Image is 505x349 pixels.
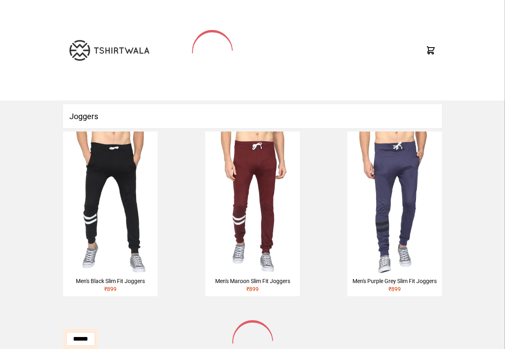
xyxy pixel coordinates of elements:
[347,132,442,274] img: 4M6A0749-scaled.jpg
[347,132,442,296] a: Men's Purple Grey Slim Fit Joggers₹899
[351,277,439,285] div: Men's Purple Grey Slim Fit Joggers
[63,104,442,128] h1: Joggers
[246,286,259,292] span: ₹ 899
[388,286,401,292] span: ₹ 899
[208,277,297,285] div: Men's Maroon Slim Fit Joggers
[205,132,300,274] img: 4M6A0770-scaled.jpg
[205,132,300,296] a: Men's Maroon Slim Fit Joggers₹899
[69,40,149,61] img: TW-LOGO-400-104.png
[63,132,158,296] a: Men's Black Slim Fit Joggers₹899
[63,132,158,274] img: 4M6A0778-scaled.jpg
[104,286,117,292] span: ₹ 899
[66,277,154,285] div: Men's Black Slim Fit Joggers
